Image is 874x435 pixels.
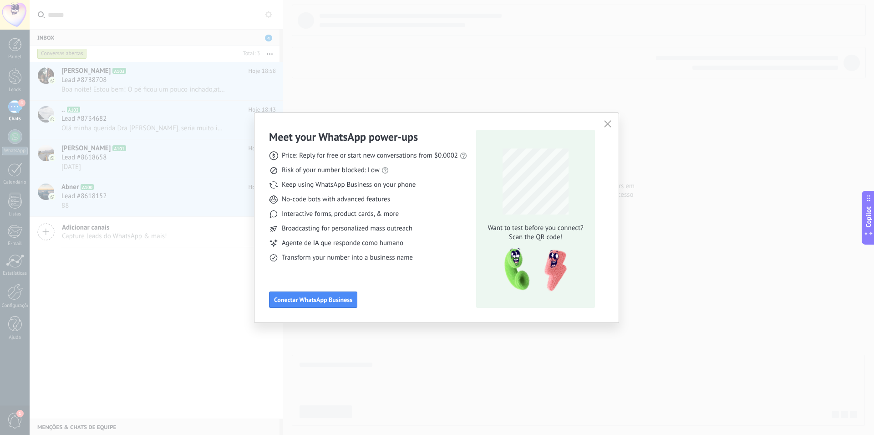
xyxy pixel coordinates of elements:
[282,151,458,160] span: Price: Reply for free or start new conversations from $0.0002
[497,246,569,294] img: qr-pic-1x.png
[274,297,352,303] span: Conectar WhatsApp Business
[282,195,390,204] span: No-code bots with advanced features
[269,130,418,144] h3: Meet your WhatsApp power‑ups
[282,253,413,262] span: Transform your number into a business name
[482,224,589,233] span: Want to test before you connect?
[864,206,873,227] span: Copilot
[282,166,380,175] span: Risk of your number blocked: Low
[282,210,399,219] span: Interactive forms, product cards, & more
[269,292,357,308] button: Conectar WhatsApp Business
[282,180,416,189] span: Keep using WhatsApp Business on your phone
[282,224,412,233] span: Broadcasting for personalized mass outreach
[282,239,403,248] span: Agente de IA que responde como humano
[482,233,589,242] span: Scan the QR code!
